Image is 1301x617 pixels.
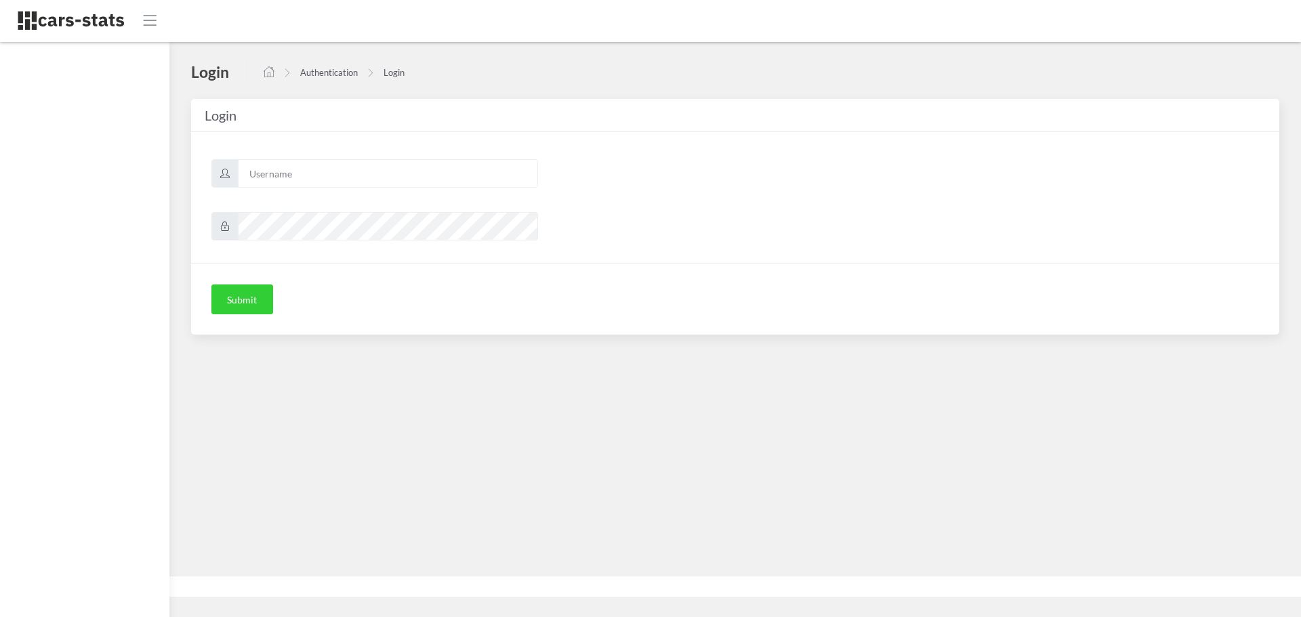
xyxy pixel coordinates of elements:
a: Login [384,67,405,78]
span: Login [205,107,236,123]
button: Submit [211,284,273,314]
input: Username [238,159,538,188]
h4: Login [191,62,229,82]
a: Authentication [300,67,358,78]
img: navbar brand [17,10,125,31]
